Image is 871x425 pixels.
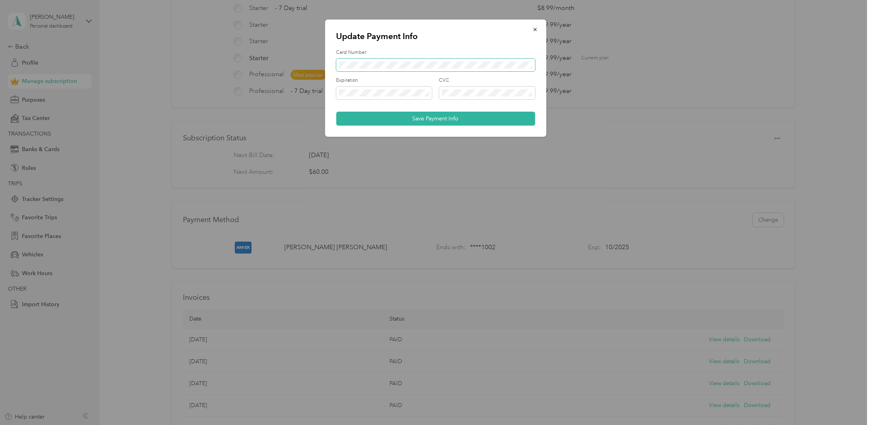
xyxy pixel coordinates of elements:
label: Card Number [336,49,535,56]
button: Save Payment Info [336,112,535,126]
label: CVC [439,77,535,84]
iframe: Everlance-gr Chat Button Frame [826,380,871,425]
label: Expiration [336,77,432,84]
p: Update Payment Info [336,31,535,42]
